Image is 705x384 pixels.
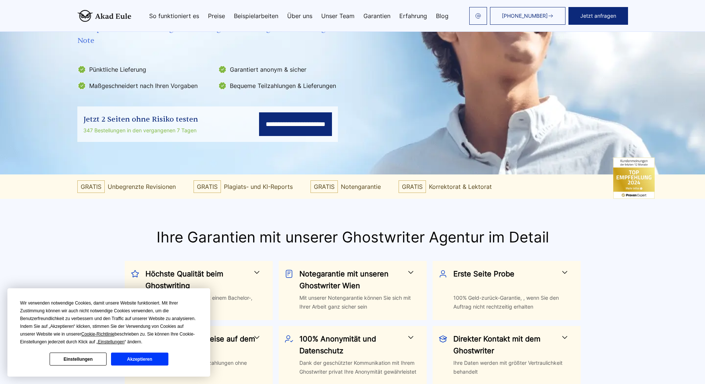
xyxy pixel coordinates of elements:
[98,339,124,344] span: Einstellungen
[77,180,105,193] span: GRATIS
[299,293,421,311] div: Mit unserer Notengarantie können Sie sich mit Ihrer Arbeit ganz sicher sein
[429,181,492,193] span: Korrektorat & Lektorat
[310,180,338,193] span: GRATIS
[453,268,566,292] h3: Erste Seite Probe
[234,13,278,19] a: Beispielarbeiten
[453,293,575,311] div: 100% Geld-zurück-Garantie, , wenn Sie den Auftrag nicht rechtzeitig erhalten
[453,358,575,376] div: Ihre Daten werden mit größter Vertraulichkeit behandelt
[83,113,198,125] div: Jetzt 2 Seiten ohne Risiko testen
[77,23,356,47] span: Stets pünktliche Lieferung! Hochwertige Arbeit mit garantiert erfolgreicher Note
[131,269,140,278] img: Höchste Qualität beim Ghostwriting
[399,13,427,19] a: Erfahrung
[50,353,107,366] button: Einstellungen
[502,13,548,19] span: [PHONE_NUMBER]
[453,333,566,357] h3: Direkter Kontakt mit dem Ghostwriter
[399,180,426,193] span: GRATIS
[568,7,628,25] button: Jetzt anfragen
[145,333,258,357] h3: Die günstigsten Preise auf dem Markt
[299,333,412,357] h3: 100% Anonymität und Datenschutz
[83,126,198,135] div: 347 Bestellungen in den vergangenen 7 Tagen
[208,13,225,19] a: Preise
[285,334,293,343] img: 100% Anonymität und Datenschutz
[439,334,447,343] img: Direkter Kontakt mit dem Ghostwriter
[299,358,421,376] div: Dank der geschützter Kommunikation mit Ihrem Ghostwriter privat Ihre Anonymität gewährleistet
[77,10,131,22] img: logo
[439,269,447,278] img: Erste Seite Probe
[321,13,355,19] a: Unser Team
[149,13,199,19] a: So funktioniert es
[218,80,354,92] li: Bequeme Teilzahlungen & Lieferungen
[218,64,354,75] li: Garantiert anonym & sicher
[20,299,198,346] div: Wir verwenden notwendige Cookies, damit unsere Website funktioniert. Mit Ihrer Zustimmung können ...
[285,269,293,278] img: Notegarantie mit unseren Ghostwriter Wien
[341,181,381,193] span: Notengarantie
[287,13,312,19] a: Über uns
[436,13,449,19] a: Blog
[77,228,628,246] h2: Ihre Garantien mit unserer Ghostwriter Agentur im Detail
[475,13,481,19] img: email
[77,80,214,92] li: Maßgeschneidert nach Ihren Vorgaben
[108,181,176,193] span: Unbegrenzte Revisionen
[7,288,210,377] div: Cookie Consent Prompt
[77,64,214,75] li: Pünktliche Lieferung
[299,268,412,292] h3: Notegarantie mit unseren Ghostwriter Wien
[194,180,221,193] span: GRATIS
[145,268,258,292] h3: Höchste Qualität beim Ghostwriting
[111,353,168,366] button: Akzeptieren
[81,332,115,337] span: Cookie-Richtlinie
[224,181,293,193] span: Plagiats- und KI-Reports
[363,13,390,19] a: Garantien
[490,7,565,25] a: [PHONE_NUMBER]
